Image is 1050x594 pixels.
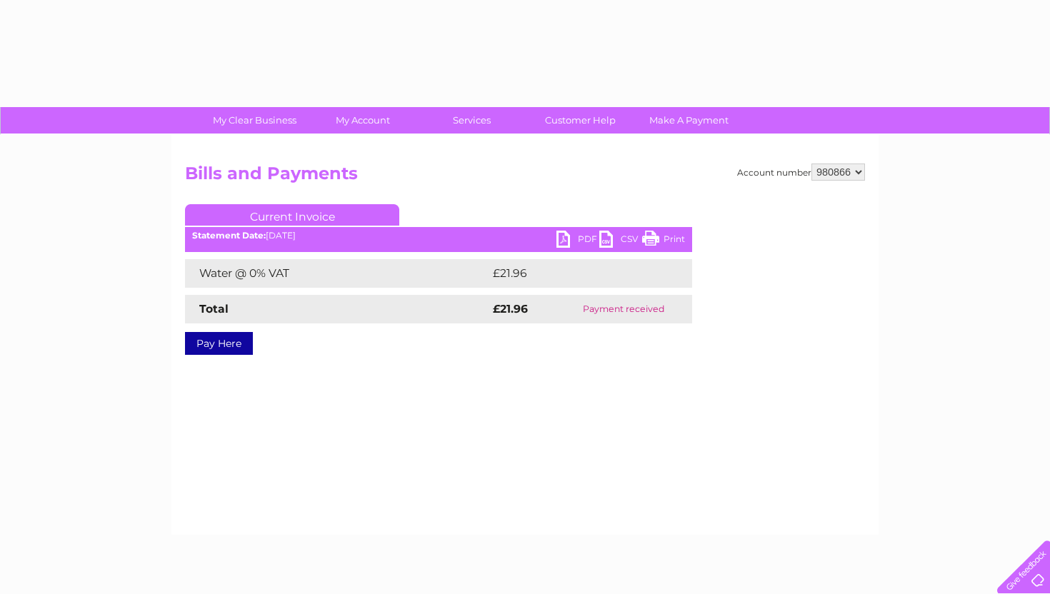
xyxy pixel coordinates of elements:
strong: £21.96 [493,302,528,316]
td: Payment received [555,295,692,323]
div: [DATE] [185,231,692,241]
td: Water @ 0% VAT [185,259,489,288]
a: My Account [304,107,422,134]
a: My Clear Business [196,107,314,134]
a: Current Invoice [185,204,399,226]
a: Pay Here [185,332,253,355]
a: Services [413,107,531,134]
b: Statement Date: [192,230,266,241]
a: Customer Help [521,107,639,134]
a: Print [642,231,685,251]
a: PDF [556,231,599,251]
a: CSV [599,231,642,251]
a: Make A Payment [630,107,748,134]
div: Account number [737,163,865,181]
h2: Bills and Payments [185,163,865,191]
strong: Total [199,302,229,316]
td: £21.96 [489,259,662,288]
